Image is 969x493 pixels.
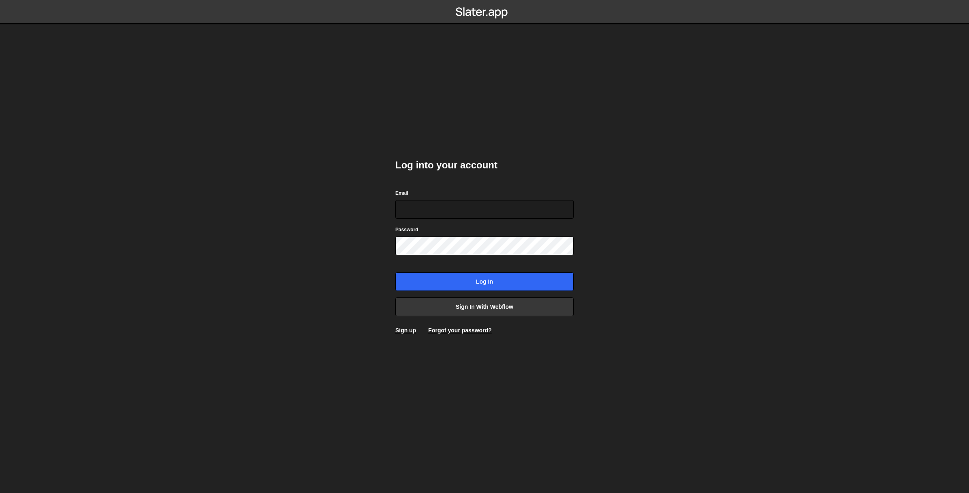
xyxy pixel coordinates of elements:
[395,297,574,316] a: Sign in with Webflow
[395,272,574,291] input: Log in
[395,226,418,234] label: Password
[395,159,574,172] h2: Log into your account
[395,327,416,334] a: Sign up
[428,327,491,334] a: Forgot your password?
[395,189,408,197] label: Email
